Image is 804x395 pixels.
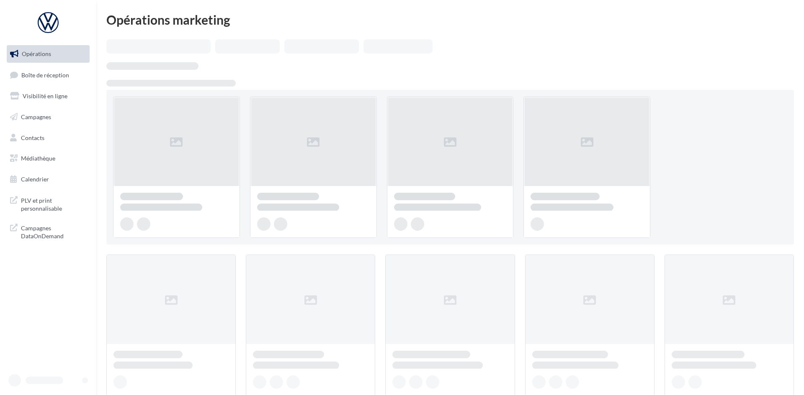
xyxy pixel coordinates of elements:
a: Boîte de réception [5,66,91,84]
span: Visibilité en ligne [23,92,67,99]
a: Calendrier [5,171,91,188]
span: PLV et print personnalisable [21,195,86,213]
a: Visibilité en ligne [5,87,91,105]
a: Médiathèque [5,150,91,167]
span: Calendrier [21,176,49,183]
span: Contacts [21,134,44,141]
span: Opérations [22,50,51,57]
a: Opérations [5,45,91,63]
a: Campagnes [5,108,91,126]
div: Opérations marketing [106,13,794,26]
a: PLV et print personnalisable [5,191,91,216]
span: Campagnes DataOnDemand [21,222,86,240]
span: Campagnes [21,113,51,120]
a: Campagnes DataOnDemand [5,219,91,244]
a: Contacts [5,129,91,147]
span: Médiathèque [21,155,55,162]
span: Boîte de réception [21,71,69,78]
